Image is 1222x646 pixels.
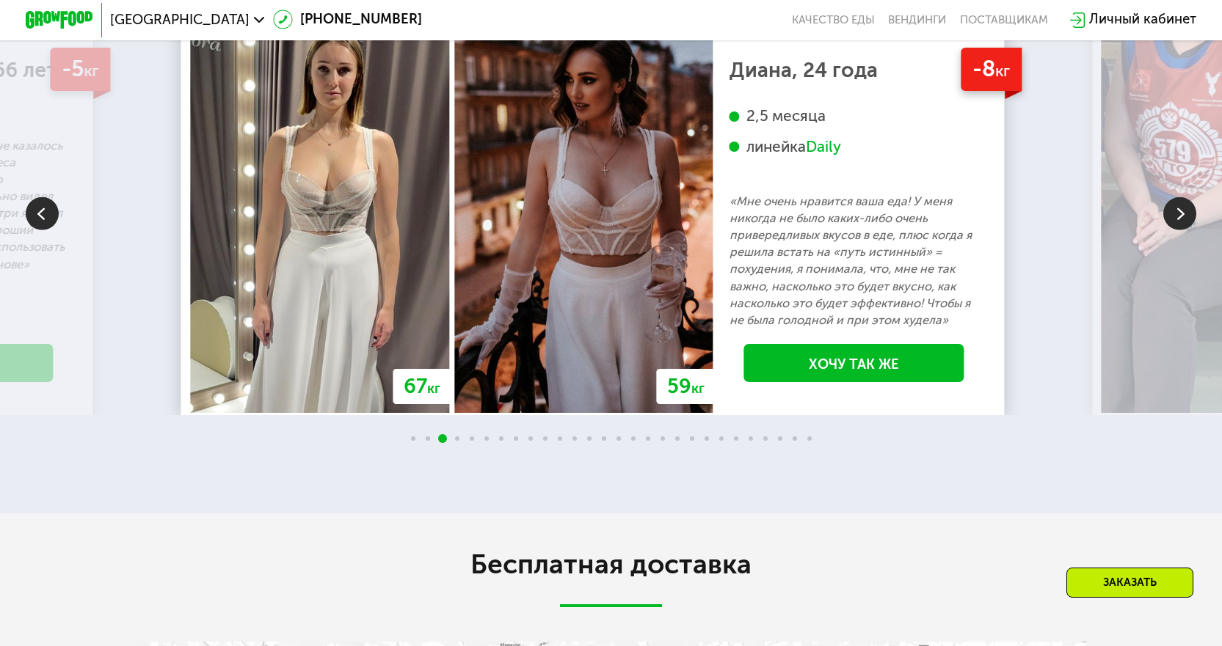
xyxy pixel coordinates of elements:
[84,61,99,81] span: кг
[995,61,1010,81] span: кг
[730,137,979,157] div: линейка
[1089,10,1196,30] div: Личный кабинет
[1066,568,1193,598] div: Заказать
[136,548,1086,581] h2: Бесплатная доставка
[273,10,422,30] a: [PHONE_NUMBER]
[393,369,451,404] div: 67
[806,137,841,157] div: Daily
[730,106,979,126] div: 2,5 месяца
[960,13,1048,27] div: поставщикам
[743,344,964,382] a: Хочу так же
[792,13,875,27] a: Качество еды
[888,13,946,27] a: Вендинги
[961,48,1022,91] div: -8
[691,381,705,397] span: кг
[1163,197,1196,230] img: Slide right
[26,197,59,230] img: Slide left
[50,48,110,91] div: -5
[110,13,250,27] span: [GEOGRAPHIC_DATA]
[656,369,716,404] div: 59
[730,62,979,78] div: Диана, 24 года
[427,381,440,397] span: кг
[730,193,979,328] p: «Мне очень нравится ваша еда! У меня никогда не было каких-либо очень привередливых вкусов в еде,...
